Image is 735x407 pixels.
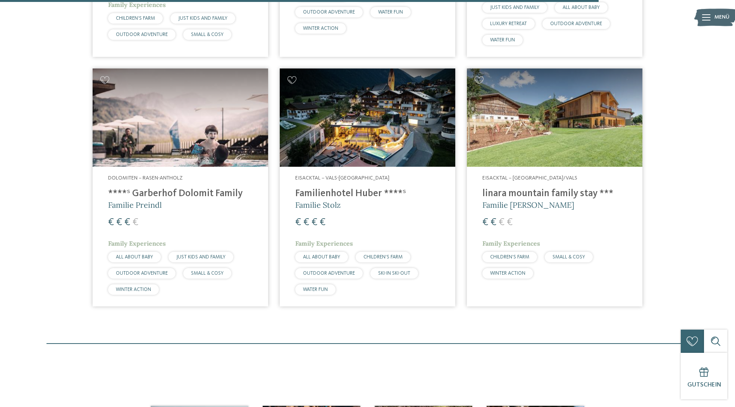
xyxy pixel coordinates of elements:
span: € [507,217,513,227]
span: JUST KIDS AND FAMILY [490,5,539,10]
a: Familienhotels gesucht? Hier findet ihr die besten! Eisacktal – Vals-[GEOGRAPHIC_DATA] Familienho... [280,68,455,306]
span: OUTDOOR ADVENTURE [550,21,602,26]
span: WINTER ACTION [303,26,338,31]
a: Familienhotels gesucht? Hier findet ihr die besten! Eisacktal – [GEOGRAPHIC_DATA]/Vals linara mou... [467,68,642,306]
span: SMALL & COSY [553,255,585,260]
span: Family Experiences [295,239,353,247]
span: WATER FUN [490,38,515,43]
img: Familienhotels gesucht? Hier findet ihr die besten! [93,68,268,167]
span: ALL ABOUT BABY [563,5,600,10]
span: SKI-IN SKI-OUT [378,271,410,276]
span: Eisacktal – Vals-[GEOGRAPHIC_DATA] [295,175,389,181]
span: JUST KIDS AND FAMILY [178,16,227,21]
span: € [124,217,130,227]
span: € [108,217,114,227]
span: Familie Stolz [295,200,341,210]
span: € [116,217,122,227]
span: € [491,217,496,227]
span: Familie Preindl [108,200,162,210]
span: Eisacktal – [GEOGRAPHIC_DATA]/Vals [482,175,577,181]
h4: linara mountain family stay *** [482,188,627,200]
span: ALL ABOUT BABY [116,255,153,260]
span: Dolomiten – Rasen-Antholz [108,175,182,181]
span: WATER FUN [303,287,328,292]
span: Family Experiences [482,239,540,247]
span: ALL ABOUT BABY [303,255,340,260]
span: Familie [PERSON_NAME] [482,200,574,210]
span: € [312,217,317,227]
span: OUTDOOR ADVENTURE [116,271,168,276]
span: € [295,217,301,227]
img: Familienhotels gesucht? Hier findet ihr die besten! [467,68,642,167]
span: Family Experiences [108,1,166,9]
span: € [303,217,309,227]
span: JUST KIDS AND FAMILY [176,255,225,260]
span: € [499,217,504,227]
span: CHILDREN’S FARM [363,255,403,260]
img: Familienhotels gesucht? Hier findet ihr die besten! [280,68,455,167]
span: Family Experiences [108,239,166,247]
span: SMALL & COSY [191,32,224,37]
h4: Familienhotel Huber ****ˢ [295,188,440,200]
span: € [320,217,325,227]
span: CHILDREN’S FARM [490,255,529,260]
h4: ****ˢ Garberhof Dolomit Family [108,188,253,200]
span: OUTDOOR ADVENTURE [303,10,355,15]
span: CHILDREN’S FARM [116,16,155,21]
span: WATER FUN [378,10,403,15]
a: Gutschein [681,353,727,399]
span: € [482,217,488,227]
span: OUTDOOR ADVENTURE [116,32,168,37]
span: Gutschein [687,382,721,388]
span: SMALL & COSY [191,271,224,276]
span: WINTER ACTION [116,287,151,292]
a: Familienhotels gesucht? Hier findet ihr die besten! Dolomiten – Rasen-Antholz ****ˢ Garberhof Dol... [93,68,268,306]
span: OUTDOOR ADVENTURE [303,271,355,276]
span: € [133,217,138,227]
span: WINTER ACTION [490,271,525,276]
span: LUXURY RETREAT [490,21,527,26]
